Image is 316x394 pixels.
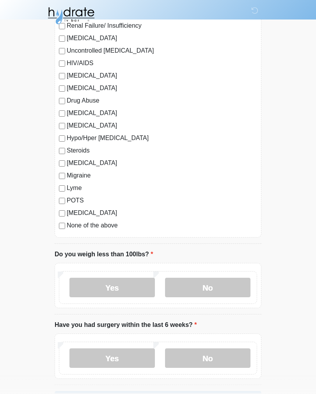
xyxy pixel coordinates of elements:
label: [MEDICAL_DATA] [67,83,257,93]
label: Drug Abuse [67,96,257,105]
input: Uncontrolled [MEDICAL_DATA] [59,48,65,54]
input: Migraine [59,173,65,179]
input: Steroids [59,148,65,154]
img: Hydrate IV Bar - Fort Collins Logo [47,6,95,25]
label: Do you weigh less than 100lbs? [55,250,153,259]
label: [MEDICAL_DATA] [67,208,257,218]
label: Yes [69,348,155,368]
input: [MEDICAL_DATA] [59,73,65,79]
label: No [165,278,250,297]
input: [MEDICAL_DATA] [59,210,65,217]
label: [MEDICAL_DATA] [67,71,257,80]
label: [MEDICAL_DATA] [67,158,257,168]
label: No [165,348,250,368]
input: Drug Abuse [59,98,65,104]
label: Steroids [67,146,257,155]
label: [MEDICAL_DATA] [67,34,257,43]
input: Lyme [59,185,65,192]
label: Lyme [67,183,257,193]
input: [MEDICAL_DATA] [59,160,65,167]
input: None of the above [59,223,65,229]
label: [MEDICAL_DATA] [67,121,257,130]
input: Hypo/Hper [MEDICAL_DATA] [59,135,65,142]
label: HIV/AIDS [67,59,257,68]
input: [MEDICAL_DATA] [59,110,65,117]
input: [MEDICAL_DATA] [59,123,65,129]
input: HIV/AIDS [59,60,65,67]
input: [MEDICAL_DATA] [59,35,65,42]
input: POTS [59,198,65,204]
label: None of the above [67,221,257,230]
label: [MEDICAL_DATA] [67,108,257,118]
label: Migraine [67,171,257,180]
label: Uncontrolled [MEDICAL_DATA] [67,46,257,55]
input: [MEDICAL_DATA] [59,85,65,92]
label: POTS [67,196,257,205]
label: Hypo/Hper [MEDICAL_DATA] [67,133,257,143]
label: Have you had surgery within the last 6 weeks? [55,320,197,330]
label: Yes [69,278,155,297]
